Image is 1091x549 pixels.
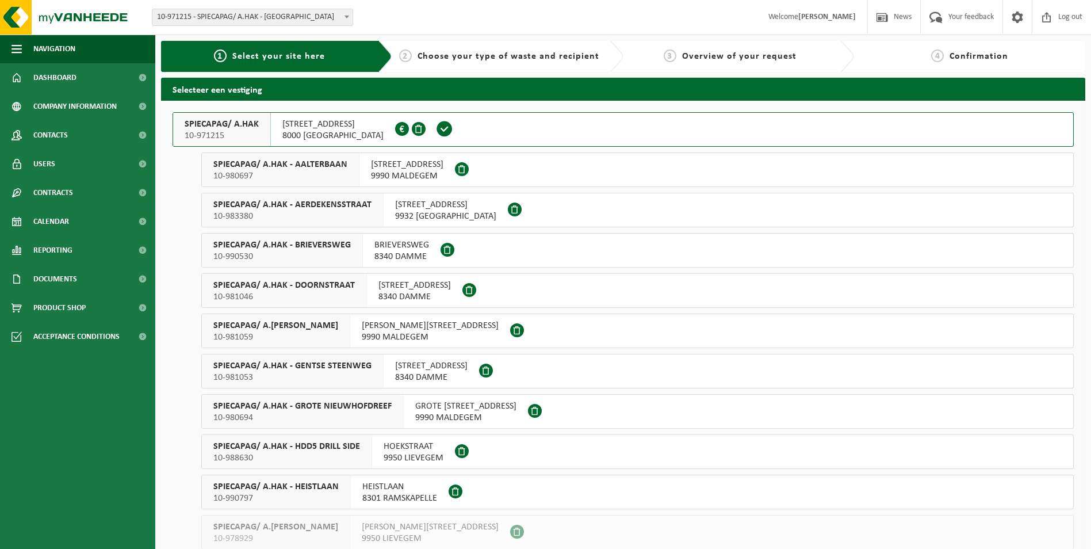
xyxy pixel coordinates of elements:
span: 1 [214,49,227,62]
button: SPIECAPAG/ A.HAK - GROTE NIEUWHOFDREEF 10-980694 GROTE [STREET_ADDRESS]9990 MALDEGEM [201,394,1074,429]
span: [STREET_ADDRESS] [395,360,468,372]
span: [PERSON_NAME][STREET_ADDRESS] [362,320,499,331]
span: 3 [664,49,676,62]
button: SPIECAPAG/ A.[PERSON_NAME] 10-981059 [PERSON_NAME][STREET_ADDRESS]9990 MALDEGEM [201,314,1074,348]
span: [STREET_ADDRESS] [371,159,443,170]
span: 10-983380 [213,211,372,222]
span: Select your site here [232,52,325,61]
span: 9990 MALDEGEM [362,331,499,343]
span: SPIECAPAG/ A.HAK [185,119,259,130]
span: SPIECAPAG/ A.HAK - GENTSE STEENWEG [213,360,372,372]
span: SPIECAPAG/ A.[PERSON_NAME] [213,521,338,533]
span: Confirmation [950,52,1008,61]
span: Navigation [33,35,75,63]
span: Reporting [33,236,72,265]
span: BRIEVERSWEG [374,239,429,251]
span: 4 [931,49,944,62]
strong: [PERSON_NAME] [798,13,856,21]
span: HOEKSTRAAT [384,441,443,452]
span: 8000 [GEOGRAPHIC_DATA] [282,130,384,142]
span: SPIECAPAG/ A.HAK - HDD5 DRILL SIDE [213,441,360,452]
button: SPIECAPAG/ A.HAK - AALTERBAAN 10-980697 [STREET_ADDRESS]9990 MALDEGEM [201,152,1074,187]
span: HEISTLAAN [362,481,437,493]
span: 9990 MALDEGEM [415,412,516,424]
span: 9932 [GEOGRAPHIC_DATA] [395,211,496,222]
button: SPIECAPAG/ A.HAK - BRIEVERSWEG 10-990530 BRIEVERSWEG8340 DAMME [201,233,1074,268]
span: GROTE [STREET_ADDRESS] [415,401,516,412]
span: 9950 LIEVEGEM [362,533,499,544]
span: SPIECAPAG/ A.[PERSON_NAME] [213,320,338,331]
span: [STREET_ADDRESS] [378,280,451,291]
span: 10-981046 [213,291,355,303]
span: 10-980697 [213,170,347,182]
span: Choose your type of waste and recipient [418,52,599,61]
span: 8340 DAMME [395,372,468,383]
span: Contacts [33,121,68,150]
span: 10-981053 [213,372,372,383]
span: Contracts [33,178,73,207]
span: Overview of your request [682,52,797,61]
span: Calendar [33,207,69,236]
span: 10-990530 [213,251,351,262]
button: SPIECAPAG/ A.HAK - GENTSE STEENWEG 10-981053 [STREET_ADDRESS]8340 DAMME [201,354,1074,388]
button: SPIECAPAG/ A.HAK - DOORNSTRAAT 10-981046 [STREET_ADDRESS]8340 DAMME [201,273,1074,308]
span: Company information [33,92,117,121]
span: Acceptance conditions [33,322,120,351]
button: SPIECAPAG/ A.HAK - HDD5 DRILL SIDE 10-988630 HOEKSTRAAT9950 LIEVEGEM [201,434,1074,469]
span: Product Shop [33,293,86,322]
span: 2 [399,49,412,62]
span: 9990 MALDEGEM [371,170,443,182]
button: SPIECAPAG/ A.HAK - HEISTLAAN 10-990797 HEISTLAAN8301 RAMSKAPELLE [201,475,1074,509]
span: 10-981059 [213,331,338,343]
span: SPIECAPAG/ A.HAK - AERDEKENSSTRAAT [213,199,372,211]
span: SPIECAPAG/ A.HAK - HEISTLAAN [213,481,339,493]
span: [STREET_ADDRESS] [395,199,496,211]
span: [PERSON_NAME][STREET_ADDRESS] [362,521,499,533]
span: 10-978929 [213,533,338,544]
span: 9950 LIEVEGEM [384,452,443,464]
span: Documents [33,265,77,293]
span: 10-971215 - SPIECAPAG/ A.HAK - BRUGGE [152,9,353,25]
button: SPIECAPAG/ A.HAK 10-971215 [STREET_ADDRESS]8000 [GEOGRAPHIC_DATA] [173,112,1074,147]
span: 8340 DAMME [374,251,429,262]
span: SPIECAPAG/ A.HAK - DOORNSTRAAT [213,280,355,291]
h2: Selecteer een vestiging [161,78,1085,100]
span: [STREET_ADDRESS] [282,119,384,130]
span: 8301 RAMSKAPELLE [362,493,437,504]
span: 8340 DAMME [378,291,451,303]
span: 10-971215 [185,130,259,142]
span: 10-980694 [213,412,392,424]
span: SPIECAPAG/ A.HAK - GROTE NIEUWHOFDREEF [213,401,392,412]
span: 10-988630 [213,452,360,464]
span: 10-990797 [213,493,339,504]
span: SPIECAPAG/ A.HAK - BRIEVERSWEG [213,239,351,251]
span: Dashboard [33,63,76,92]
span: SPIECAPAG/ A.HAK - AALTERBAAN [213,159,347,170]
span: Users [33,150,55,178]
span: 10-971215 - SPIECAPAG/ A.HAK - BRUGGE [152,9,353,26]
button: SPIECAPAG/ A.HAK - AERDEKENSSTRAAT 10-983380 [STREET_ADDRESS]9932 [GEOGRAPHIC_DATA] [201,193,1074,227]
